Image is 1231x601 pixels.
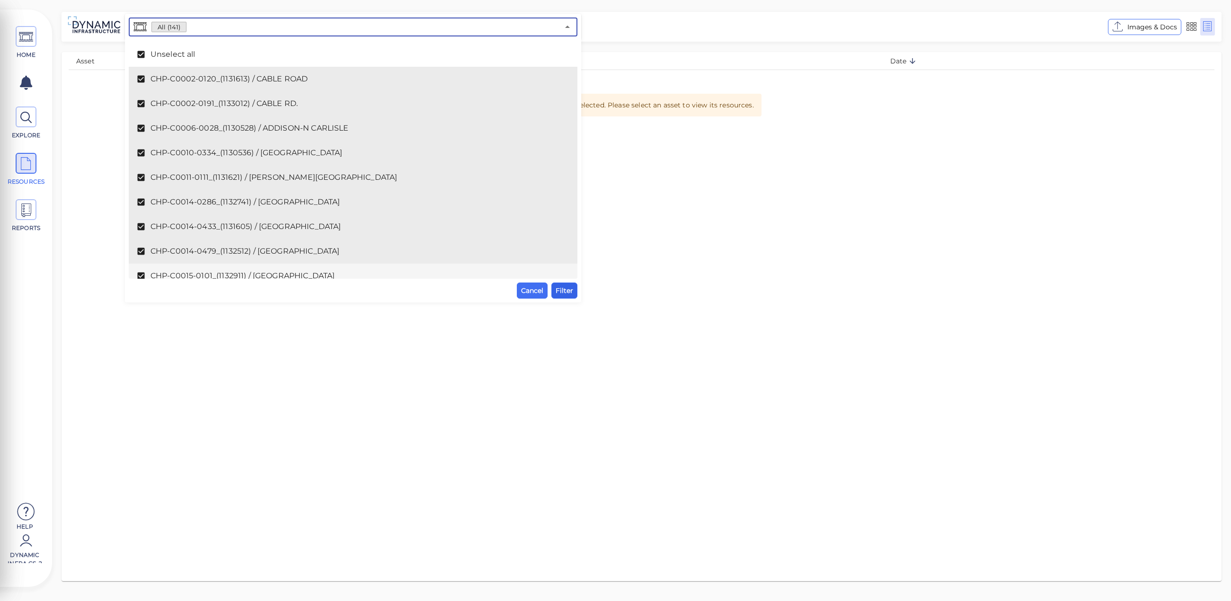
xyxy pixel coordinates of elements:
span: EXPLORE [6,131,46,140]
a: HOME [5,26,47,59]
div: No asset selected. Please select an asset to view its resources. [545,97,754,114]
span: CHP-C0011-0111_(1131621) / [PERSON_NAME][GEOGRAPHIC_DATA] [151,172,556,183]
button: Close [561,20,574,34]
span: All (141) [152,23,186,32]
button: Filter [551,283,577,299]
span: Filter [556,285,573,296]
span: CHP-C0014-0479_(1132512) / [GEOGRAPHIC_DATA] [151,246,556,257]
a: REPORTS [5,199,47,232]
span: CHP-C0010-0334_(1130536) / [GEOGRAPHIC_DATA] [151,147,556,159]
span: Date [890,55,919,67]
span: Unselect all [151,49,556,60]
span: RESOURCES [6,177,46,186]
span: CHP-C0014-0433_(1131605) / [GEOGRAPHIC_DATA] [151,221,556,232]
span: Help [5,522,45,530]
span: REPORTS [6,224,46,232]
span: Images & Docs [1127,21,1177,33]
iframe: Chat [1191,558,1224,594]
span: CHP-C0002-0120_(1131613) / CABLE ROAD [151,73,556,85]
span: Asset [76,55,107,67]
table: resources table [69,52,1214,70]
button: Cancel [517,283,548,299]
span: Cancel [521,285,543,296]
span: CHP-C0015-0101_(1132911) / [GEOGRAPHIC_DATA] [151,270,556,282]
a: EXPLORE [5,106,47,140]
span: HOME [6,51,46,59]
a: RESOURCES [5,153,47,186]
span: Dynamic Infra CS-2 [5,551,45,563]
span: CHP-C0006-0028_(1130528) / ADDISON-N CARLISLE [151,123,556,134]
span: CHP-C0014-0286_(1132741) / [GEOGRAPHIC_DATA] [151,196,556,208]
span: CHP-C0002-0191_(1133012) / CABLE RD. [151,98,556,109]
button: Images & Docs [1108,19,1181,35]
